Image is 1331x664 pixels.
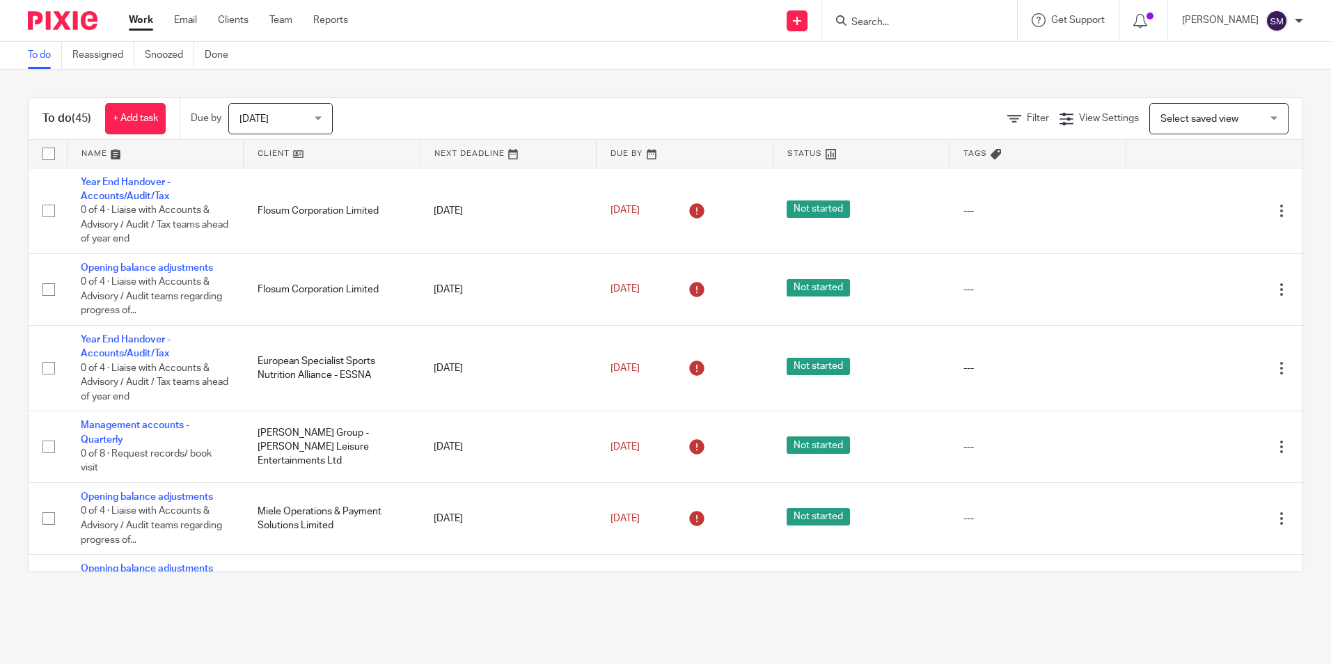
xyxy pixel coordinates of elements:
span: [DATE] [611,514,640,523]
span: Not started [787,200,850,218]
div: --- [963,512,1112,525]
span: [DATE] [611,205,640,215]
h1: To do [42,111,91,126]
a: Email [174,13,197,27]
img: svg%3E [1266,10,1288,32]
span: View Settings [1079,113,1139,123]
div: --- [963,204,1112,218]
a: Reassigned [72,42,134,69]
a: Opening balance adjustments [81,263,213,273]
td: [DATE] [420,411,597,483]
span: Select saved view [1160,114,1238,124]
span: 0 of 4 · Liaise with Accounts & Advisory / Audit teams regarding progress of... [81,507,222,545]
a: Opening balance adjustments [81,564,213,574]
td: [DATE] [420,253,597,325]
span: Not started [787,436,850,454]
a: Management accounts - Quarterly [81,420,189,444]
span: Get Support [1051,15,1105,25]
a: + Add task [105,103,166,134]
td: Miele Operations & Payment Solutions Limited [244,483,420,555]
td: European Specialist Sports Nutrition Alliance - ESSNA [244,325,420,411]
span: [DATE] [611,442,640,452]
span: Not started [787,279,850,297]
a: Team [269,13,292,27]
td: SIP Distribution Ltd [244,555,420,626]
a: To do [28,42,62,69]
span: 0 of 4 · Liaise with Accounts & Advisory / Audit / Tax teams ahead of year end [81,205,228,244]
a: Reports [313,13,348,27]
span: Not started [787,508,850,525]
span: [DATE] [611,363,640,373]
span: 0 of 8 · Request records/ book visit [81,449,212,473]
p: [PERSON_NAME] [1182,13,1259,27]
p: Due by [191,111,221,125]
span: [DATE] [239,114,269,124]
span: (45) [72,113,91,124]
span: Not started [787,358,850,375]
img: Pixie [28,11,97,30]
a: Snoozed [145,42,194,69]
span: Tags [963,150,987,157]
span: [DATE] [611,285,640,294]
input: Search [850,17,975,29]
a: Work [129,13,153,27]
td: Flosum Corporation Limited [244,168,420,253]
div: --- [963,361,1112,375]
a: Done [205,42,239,69]
div: --- [963,283,1112,297]
span: 0 of 4 · Liaise with Accounts & Advisory / Audit / Tax teams ahead of year end [81,363,228,402]
td: [PERSON_NAME] Group - [PERSON_NAME] Leisure Entertainments Ltd [244,411,420,483]
td: [DATE] [420,555,597,626]
td: [DATE] [420,483,597,555]
a: Year End Handover - Accounts/Audit/Tax [81,335,171,358]
td: [DATE] [420,168,597,253]
div: --- [963,440,1112,454]
span: Filter [1027,113,1049,123]
a: Clients [218,13,249,27]
a: Year End Handover - Accounts/Audit/Tax [81,177,171,201]
td: Flosum Corporation Limited [244,253,420,325]
td: [DATE] [420,325,597,411]
span: 0 of 4 · Liaise with Accounts & Advisory / Audit teams regarding progress of... [81,277,222,315]
a: Opening balance adjustments [81,492,213,502]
